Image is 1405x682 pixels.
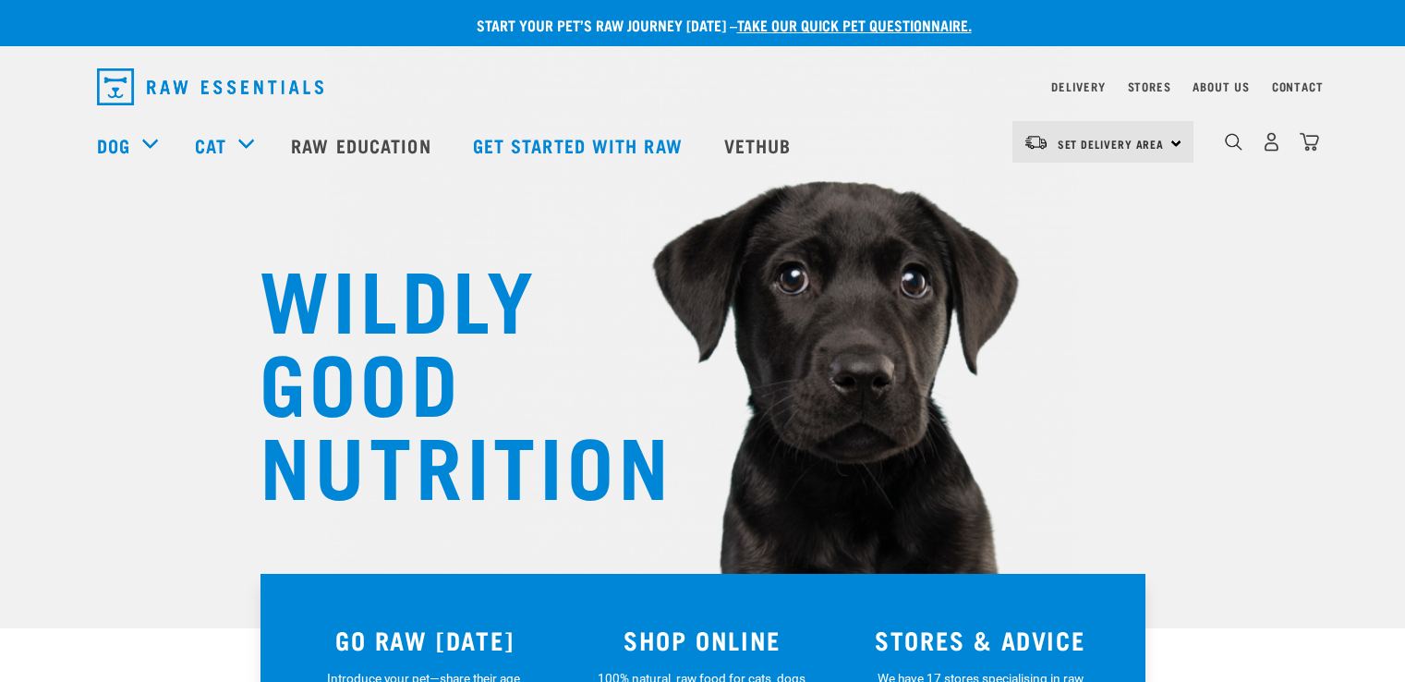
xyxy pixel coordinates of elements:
img: user.png [1262,132,1281,152]
a: Dog [97,131,130,159]
h3: GO RAW [DATE] [297,626,553,654]
a: Contact [1272,83,1324,90]
a: take our quick pet questionnaire. [737,20,972,29]
nav: dropdown navigation [82,61,1324,113]
a: Stores [1128,83,1171,90]
img: home-icon-1@2x.png [1225,133,1242,151]
span: Set Delivery Area [1058,140,1165,147]
img: Raw Essentials Logo [97,68,323,105]
a: Delivery [1051,83,1105,90]
img: van-moving.png [1023,134,1048,151]
a: About Us [1193,83,1249,90]
img: home-icon@2x.png [1300,132,1319,152]
h3: STORES & ADVICE [853,626,1108,654]
h3: SHOP ONLINE [575,626,830,654]
a: Cat [195,131,226,159]
a: Get started with Raw [454,108,706,182]
a: Raw Education [273,108,454,182]
a: Vethub [706,108,815,182]
h1: WILDLY GOOD NUTRITION [260,254,629,504]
